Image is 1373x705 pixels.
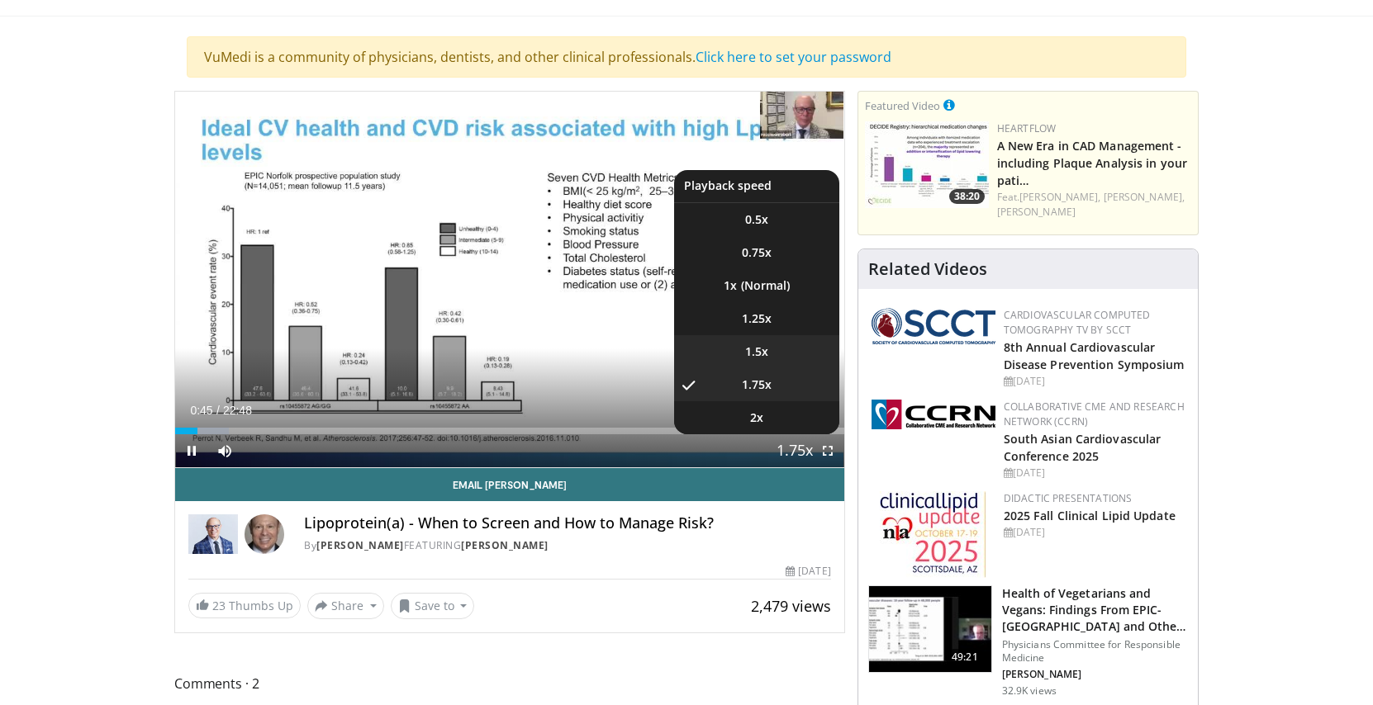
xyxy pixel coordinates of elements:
[745,211,768,228] span: 0.5x
[865,98,940,113] small: Featured Video
[1004,431,1162,464] a: South Asian Cardiovascular Conference 2025
[1004,466,1185,480] div: [DATE]
[216,404,220,417] span: /
[304,538,831,553] div: By FEATURING
[461,538,549,552] a: [PERSON_NAME]
[869,586,991,672] img: 606f2b51-b844-428b-aa21-8c0c72d5a896.150x105_q85_crop-smart_upscale.jpg
[1004,308,1151,337] a: Cardiovascular Computed Tomography TV by SCCT
[307,593,384,619] button: Share
[174,673,845,694] span: Comments 2
[997,138,1187,188] a: A New Era in CAD Management - including Plaque Analysis in your pati…
[872,308,995,344] img: 51a70120-4f25-49cc-93a4-67582377e75f.png.150x105_q85_autocrop_double_scale_upscale_version-0.2.png
[316,538,404,552] a: [PERSON_NAME]
[696,48,891,66] a: Click here to set your password
[245,514,284,554] img: Avatar
[212,598,226,613] span: 23
[724,277,737,294] span: 1x
[1002,684,1057,698] p: 32.9K views
[945,649,985,665] span: 49:21
[188,593,301,618] a: 23 Thumbs Up
[1104,190,1185,204] a: [PERSON_NAME],
[865,121,989,208] img: 738d0e2d-290f-4d89-8861-908fb8b721dc.150x105_q85_crop-smart_upscale.jpg
[778,434,811,467] button: Playback Rate
[175,92,844,468] video-js: Video Player
[175,434,208,467] button: Pause
[751,596,831,616] span: 2,479 views
[175,428,844,434] div: Progress Bar
[865,121,989,208] a: 38:20
[175,468,844,501] a: Email [PERSON_NAME]
[187,36,1186,78] div: VuMedi is a community of physicians, dentists, and other clinical professionals.
[1004,491,1185,506] div: Didactic Presentations
[188,514,238,554] img: Dr. Robert S. Rosenson
[868,585,1188,698] a: 49:21 Health of Vegetarians and Vegans: Findings From EPIC-[GEOGRAPHIC_DATA] and Othe… Physicians...
[391,593,475,619] button: Save to
[1004,400,1185,428] a: Collaborative CME and Research Network (CCRN)
[868,259,987,279] h4: Related Videos
[304,514,831,532] h4: Lipoprotein(a) - When to Screen and How to Manage Risk?
[1002,668,1188,681] p: [PERSON_NAME]
[1004,374,1185,389] div: [DATE]
[742,310,772,327] span: 1.25x
[880,491,986,578] img: d65bce67-f81a-47c5-b47d-7b8806b59ca8.jpg.150x105_q85_autocrop_double_scale_upscale_version-0.2.jpg
[872,400,995,429] img: a04ee3ba-8487-4636-b0fb-5e8d268f3737.png.150x105_q85_autocrop_double_scale_upscale_version-0.2.png
[750,409,763,426] span: 2x
[997,205,1076,219] a: [PERSON_NAME]
[742,376,772,393] span: 1.75x
[742,244,772,261] span: 0.75x
[786,564,830,579] div: [DATE]
[949,189,985,204] span: 38:20
[208,434,241,467] button: Mute
[1002,585,1188,635] h3: Health of Vegetarians and Vegans: Findings From EPIC-[GEOGRAPHIC_DATA] and Othe…
[190,404,212,417] span: 0:45
[1004,508,1176,523] a: 2025 Fall Clinical Lipid Update
[745,343,768,360] span: 1.5x
[1002,638,1188,665] p: Physicians Committee for Responsible Medicine
[1004,339,1185,372] a: 8th Annual Cardiovascular Disease Prevention Symposium
[997,121,1057,135] a: Heartflow
[1004,525,1185,540] div: [DATE]
[1019,190,1100,204] a: [PERSON_NAME],
[997,190,1191,220] div: Feat.
[811,434,844,467] button: Fullscreen
[223,404,252,417] span: 22:48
